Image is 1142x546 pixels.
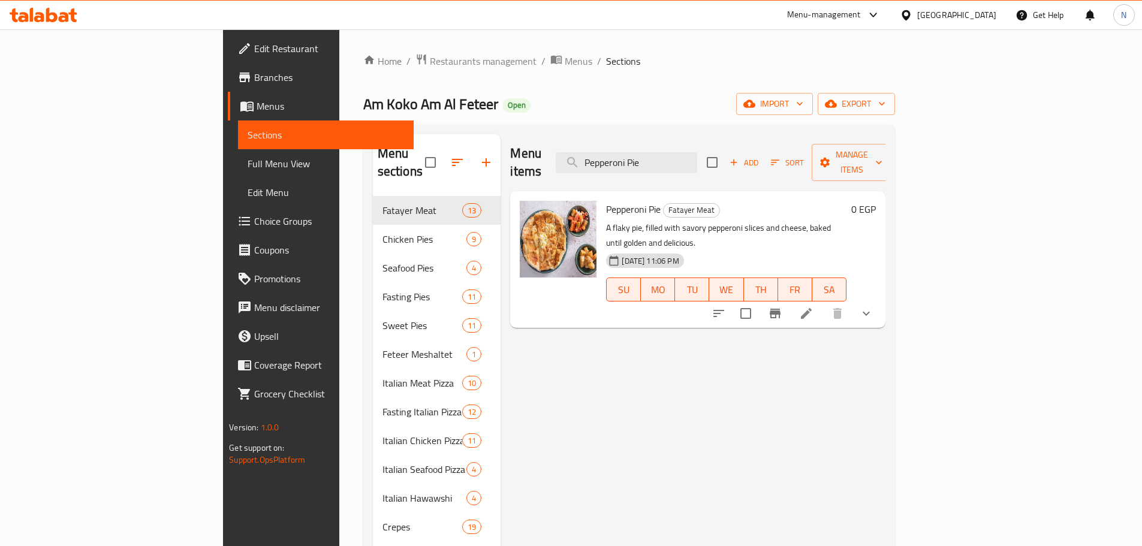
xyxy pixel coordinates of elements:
span: 4 [467,263,481,274]
svg: Show Choices [859,306,873,321]
div: Italian Seafood Pizza [382,462,467,476]
a: Restaurants management [415,53,537,69]
span: 1 [467,349,481,360]
p: A flaky pie, filled with savory pepperoni slices and cheese, baked until golden and delicious. [606,221,846,251]
span: Add item [725,153,763,172]
div: items [462,433,481,448]
span: Edit Menu [248,185,404,200]
span: Menus [257,99,404,113]
span: Grocery Checklist [254,387,404,401]
a: Menus [228,92,414,120]
span: [DATE] 11:06 PM [617,255,683,267]
span: Pepperoni Pie [606,200,661,218]
span: Full Menu View [248,156,404,171]
span: 13 [463,205,481,216]
div: items [466,462,481,476]
div: items [466,232,481,246]
span: 4 [467,464,481,475]
span: Coverage Report [254,358,404,372]
li: / [541,54,546,68]
span: Upsell [254,329,404,343]
button: Sort [768,153,807,172]
span: 11 [463,435,481,447]
a: Branches [228,63,414,92]
span: SA [817,281,842,298]
li: / [597,54,601,68]
a: Support.OpsPlatform [229,452,305,467]
a: Full Menu View [238,149,414,178]
span: N [1121,8,1126,22]
span: Sections [248,128,404,142]
span: Fasting Pies [382,289,462,304]
div: Chicken Pies9 [373,225,501,254]
div: Italian Hawawshi4 [373,484,501,512]
div: Italian Chicken Pizza11 [373,426,501,455]
span: Sort items [763,153,812,172]
div: Sweet Pies [382,318,462,333]
span: Add [728,156,760,170]
span: Seafood Pies [382,261,467,275]
span: 1.0.0 [261,420,279,435]
div: Seafood Pies4 [373,254,501,282]
span: Fasting Italian Pizza [382,405,462,419]
span: 10 [463,378,481,389]
div: Crepes19 [373,512,501,541]
div: items [462,405,481,419]
span: Sort [771,156,804,170]
div: Menu-management [787,8,861,22]
span: FR [783,281,807,298]
span: Coupons [254,243,404,257]
div: items [462,318,481,333]
button: Manage items [812,144,892,181]
span: Choice Groups [254,214,404,228]
button: TH [744,277,778,301]
div: [GEOGRAPHIC_DATA] [917,8,996,22]
span: Am Koko Am Al Feteer [363,91,498,117]
span: MO [646,281,670,298]
div: Fasting Pies11 [373,282,501,311]
a: Menus [550,53,592,69]
span: TU [680,281,704,298]
a: Grocery Checklist [228,379,414,408]
span: import [746,96,803,111]
a: Menu disclaimer [228,293,414,322]
span: WE [714,281,739,298]
span: Italian Hawawshi [382,491,467,505]
button: TU [675,277,709,301]
span: Fatayer Meat [382,203,462,218]
img: Pepperoni Pie [520,201,596,277]
div: Italian Meat Pizza10 [373,369,501,397]
span: Italian Chicken Pizza [382,433,462,448]
button: WE [709,277,743,301]
span: 12 [463,406,481,418]
div: items [462,203,481,218]
span: Sort sections [443,148,472,177]
div: Crepes [382,520,462,534]
span: 11 [463,320,481,331]
span: Manage items [821,147,882,177]
div: Feteer Meshaltet1 [373,340,501,369]
button: delete [823,299,852,328]
div: items [466,261,481,275]
span: Select section [700,150,725,175]
h2: Menu items [510,144,541,180]
span: export [827,96,885,111]
div: items [466,491,481,505]
div: Fatayer Meat13 [373,196,501,225]
a: Coverage Report [228,351,414,379]
span: Menu disclaimer [254,300,404,315]
div: items [466,347,481,361]
span: Restaurants management [430,54,537,68]
span: Fatayer Meat [664,203,719,217]
a: Sections [238,120,414,149]
input: search [556,152,697,173]
div: Italian Seafood Pizza4 [373,455,501,484]
a: Coupons [228,236,414,264]
div: items [462,520,481,534]
a: Edit Restaurant [228,34,414,63]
